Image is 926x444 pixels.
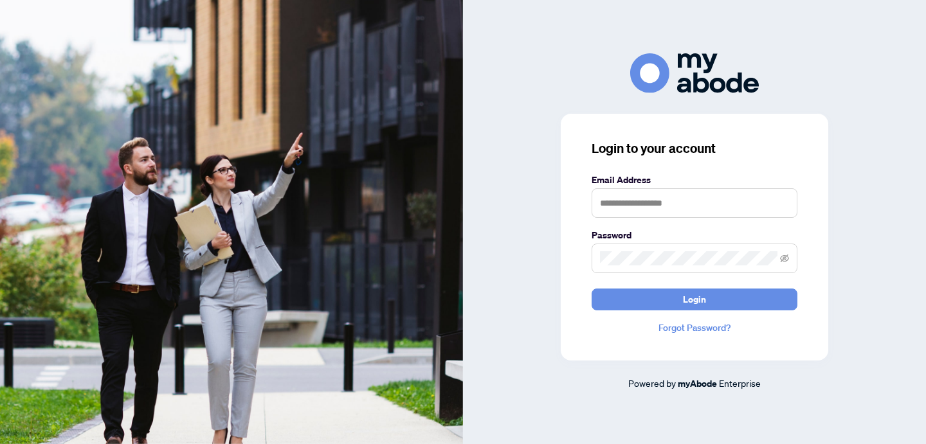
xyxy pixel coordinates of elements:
span: eye-invisible [780,254,789,263]
label: Password [592,228,797,242]
label: Email Address [592,173,797,187]
h3: Login to your account [592,139,797,157]
img: ma-logo [630,53,759,93]
a: Forgot Password? [592,321,797,335]
button: Login [592,289,797,310]
span: Login [683,289,706,310]
span: Powered by [628,377,676,389]
a: myAbode [678,377,717,391]
span: Enterprise [719,377,761,389]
